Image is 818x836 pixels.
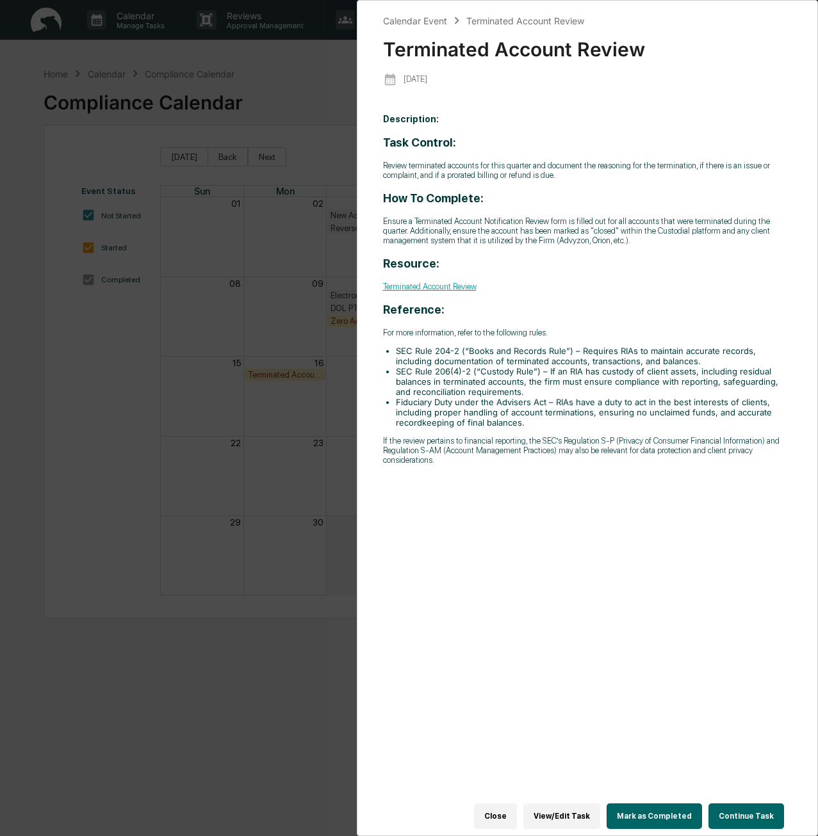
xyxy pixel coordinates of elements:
p: Ensure a Terminated Account Notification Review form is filled out for all accounts that were ter... [383,216,792,245]
div: Terminated Account Review [466,15,584,26]
button: View/Edit Task [523,803,600,829]
li: Fiduciary Duty under the Advisers Act – RIAs have a duty to act in the best interests of clients,... [396,397,792,428]
iframe: Open customer support [777,794,812,828]
p: If the review pertains to financial reporting, the SEC’s Regulation S-P (Privacy of Consumer Fina... [383,436,792,465]
strong: How To Complete: [383,191,484,205]
strong: Reference: [383,303,445,316]
li: SEC Rule 204-2 (“Books and Records Rule”) – Requires RIAs to maintain accurate records, including... [396,346,792,366]
button: Continue Task [708,803,784,829]
button: Close [474,803,517,829]
div: Calendar Event [383,15,447,26]
div: Terminated Account Review [383,28,792,61]
li: SEC Rule 206(4)-2 (“Custody Rule”) – If an RIA has custody of client assets, including residual b... [396,366,792,397]
p: For more information, refer to the following rules. [383,328,792,337]
p: Review terminated accounts for this quarter and document the reasoning for the termination, if th... [383,161,792,180]
h3: ​ [383,136,792,149]
button: Mark as Completed [607,803,702,829]
strong: Resource: [383,257,439,270]
strong: Task Control: [383,136,456,149]
p: [DATE] [404,74,427,84]
a: Terminated Account Review [383,282,477,291]
b: Description: [383,114,439,124]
